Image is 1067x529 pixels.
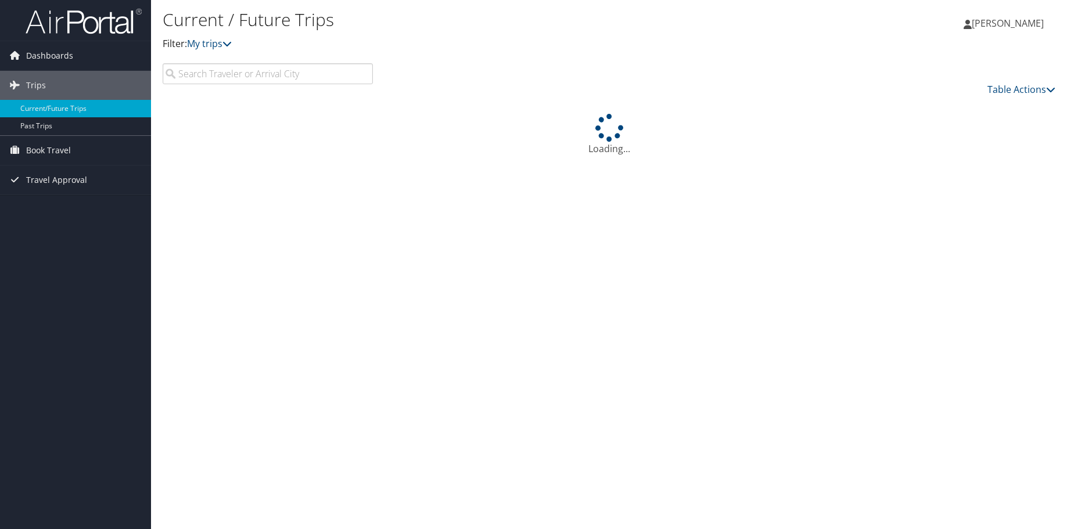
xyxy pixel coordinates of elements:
[26,41,73,70] span: Dashboards
[26,71,46,100] span: Trips
[987,83,1055,96] a: Table Actions
[187,37,232,50] a: My trips
[163,63,373,84] input: Search Traveler or Arrival City
[163,8,758,32] h1: Current / Future Trips
[26,165,87,195] span: Travel Approval
[964,6,1055,41] a: [PERSON_NAME]
[163,114,1055,156] div: Loading...
[163,37,758,52] p: Filter:
[26,136,71,165] span: Book Travel
[972,17,1044,30] span: [PERSON_NAME]
[26,8,142,35] img: airportal-logo.png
